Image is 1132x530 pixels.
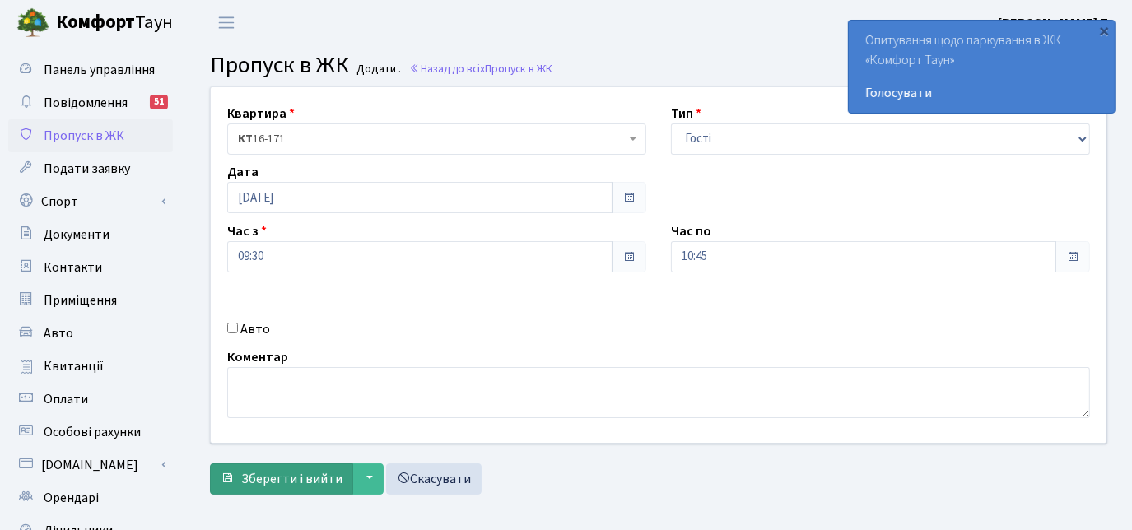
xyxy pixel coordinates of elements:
[671,221,711,241] label: Час по
[8,481,173,514] a: Орендарі
[8,284,173,317] a: Приміщення
[8,218,173,251] a: Документи
[998,14,1112,32] b: [PERSON_NAME] П.
[8,251,173,284] a: Контакти
[227,347,288,367] label: Коментар
[227,221,267,241] label: Час з
[409,61,552,77] a: Назад до всіхПропуск в ЖК
[210,463,353,495] button: Зберегти і вийти
[671,104,701,123] label: Тип
[241,470,342,488] span: Зберегти і вийти
[240,319,270,339] label: Авто
[16,7,49,40] img: logo.png
[44,160,130,178] span: Подати заявку
[44,291,117,309] span: Приміщення
[354,63,402,77] small: Додати .
[8,152,173,185] a: Подати заявку
[238,131,626,147] span: <b>КТ</b>&nbsp;&nbsp;&nbsp;&nbsp;16-171
[8,119,173,152] a: Пропуск в ЖК
[44,127,124,145] span: Пропуск в ЖК
[44,390,88,408] span: Оплати
[44,94,128,112] span: Повідомлення
[1097,22,1113,39] div: ×
[849,21,1115,113] div: Опитування щодо паркування в ЖК «Комфорт Таун»
[8,416,173,449] a: Особові рахунки
[227,123,646,155] span: <b>КТ</b>&nbsp;&nbsp;&nbsp;&nbsp;16-171
[485,61,552,77] span: Пропуск в ЖК
[8,350,173,383] a: Квитанції
[8,449,173,481] a: [DOMAIN_NAME]
[998,13,1112,33] a: [PERSON_NAME] П.
[44,324,73,342] span: Авто
[44,423,141,441] span: Особові рахунки
[210,49,349,81] span: Пропуск в ЖК
[44,225,109,244] span: Документи
[227,162,259,182] label: Дата
[56,9,135,35] b: Комфорт
[238,131,253,147] b: КТ
[44,61,155,79] span: Панель управління
[44,258,102,277] span: Контакти
[44,357,104,375] span: Квитанції
[8,383,173,416] a: Оплати
[8,185,173,218] a: Спорт
[865,83,1098,103] a: Голосувати
[150,95,168,109] div: 51
[56,9,173,37] span: Таун
[386,463,482,495] a: Скасувати
[8,86,173,119] a: Повідомлення51
[44,489,99,507] span: Орендарі
[206,9,247,36] button: Переключити навігацію
[8,53,173,86] a: Панель управління
[227,104,295,123] label: Квартира
[8,317,173,350] a: Авто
